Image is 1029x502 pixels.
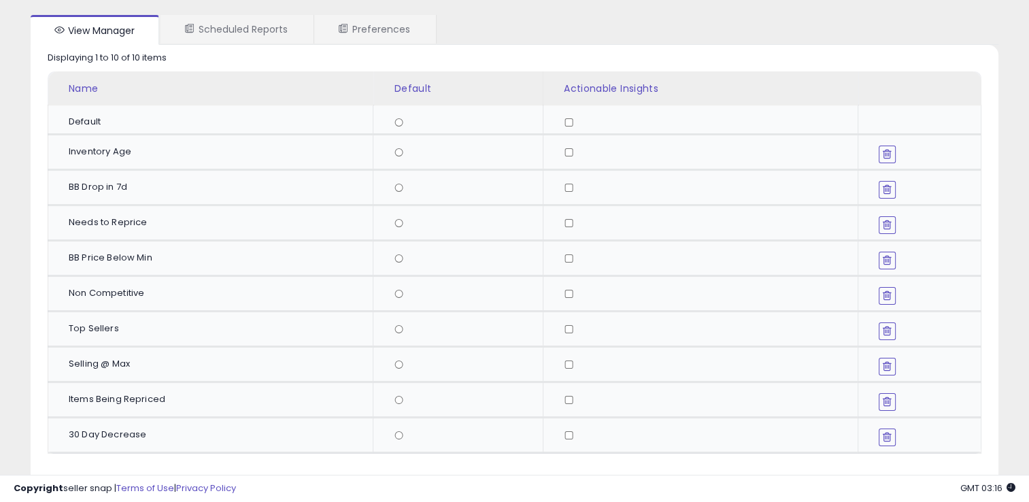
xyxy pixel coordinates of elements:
a: Terms of Use [116,482,174,495]
a: Privacy Policy [176,482,236,495]
div: 30 Day Decrease [69,429,362,441]
span: 2025-08-13 03:16 GMT [960,482,1015,495]
div: Needs to Reprice [69,216,362,229]
div: Displaying 1 to 10 of 10 items [48,52,167,65]
div: Default [394,82,537,96]
a: Scheduled Reports [161,15,312,44]
i: View Manager [54,25,64,35]
div: Non Competitive [69,287,362,299]
div: BB Drop in 7d [69,181,362,193]
div: Items Being Repriced [69,393,362,405]
a: Preferences [314,15,435,44]
div: Name [69,82,368,96]
div: Top Sellers [69,322,362,335]
div: Inventory Age [69,146,362,158]
strong: Copyright [14,482,63,495]
div: Actionable Insights [564,82,853,96]
i: User Preferences [339,24,348,33]
a: View Manager [31,15,159,45]
div: seller snap | | [14,482,236,495]
div: Default [69,116,362,128]
i: Scheduled Reports [185,24,195,33]
div: Selling @ Max [69,358,362,370]
div: BB Price Below Min [69,252,362,264]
